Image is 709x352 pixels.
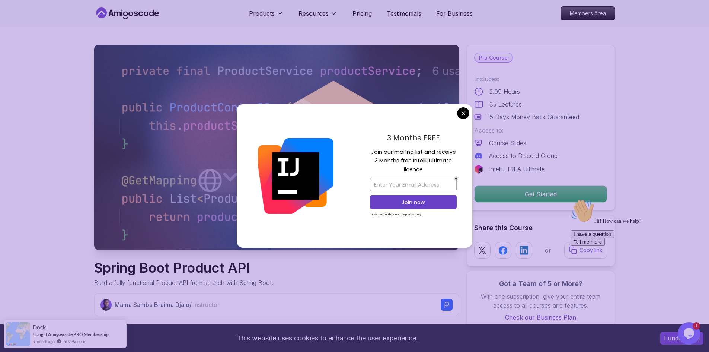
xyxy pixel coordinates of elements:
p: Get Started [475,186,607,202]
img: :wave: [3,3,27,27]
span: Bought [33,332,47,337]
img: Nelson Djalo [100,299,112,311]
p: 15 Days Money Back Guaranteed [488,112,579,121]
p: Pro Course [475,53,512,62]
button: Resources [298,9,338,24]
p: IntelliJ IDEA Ultimate [489,165,545,174]
p: Mama Samba Braima Djalo / [115,300,220,309]
p: 35 Lectures [489,100,522,109]
h1: Spring Boot Product API [94,260,273,275]
p: Includes: [474,74,607,83]
a: Amigoscode PRO Membership [48,332,109,337]
span: Instructor [193,301,220,308]
h2: Share this Course [474,223,607,233]
a: For Business [436,9,473,18]
p: Members Area [561,7,615,20]
p: Products [249,9,275,18]
span: a month ago [33,338,55,345]
p: Build a fully functional Product API from scratch with Spring Boot. [94,278,273,287]
span: Hi! How can we help? [3,22,74,28]
button: I have a question [3,34,47,42]
a: Members Area [561,6,615,20]
h3: Got a Team of 5 or More? [474,279,607,289]
a: Check our Business Plan [474,313,607,322]
p: Access to: [474,126,607,135]
p: Access to Discord Group [489,151,558,160]
button: Get Started [474,185,607,203]
img: jetbrains logo [474,165,483,174]
a: ProveSource [62,338,85,345]
p: 2.09 Hours [489,87,520,96]
a: Testimonials [387,9,421,18]
img: spring-product-api_thumbnail [94,45,459,250]
iframe: chat widget [568,196,702,318]
img: provesource social proof notification image [6,322,30,346]
iframe: chat widget [678,322,702,345]
p: Resources [298,9,329,18]
p: With one subscription, give your entire team access to all courses and features. [474,292,607,310]
a: Pricing [352,9,372,18]
button: Accept cookies [660,332,703,345]
span: Dock [33,324,46,330]
button: Products [249,9,284,24]
p: or [545,246,551,255]
p: Course Slides [489,139,526,148]
div: This website uses cookies to enhance the user experience. [6,330,649,346]
button: Copy link [564,242,607,259]
button: Tell me more [3,42,37,50]
div: 👋Hi! How can we help?I have a questionTell me more [3,3,137,50]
